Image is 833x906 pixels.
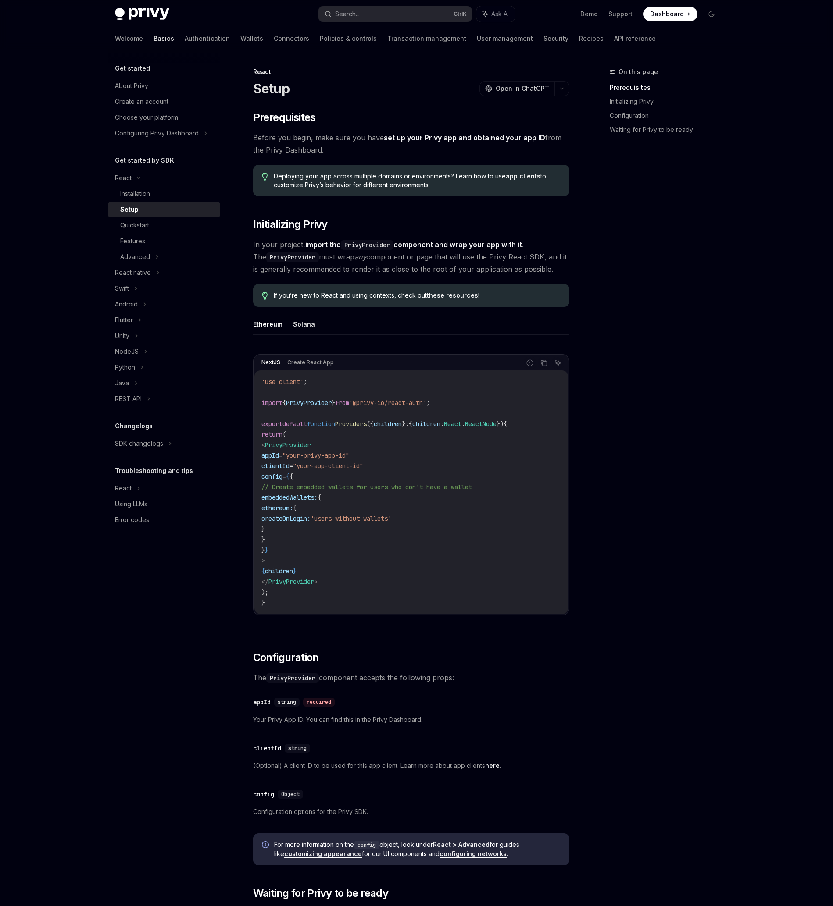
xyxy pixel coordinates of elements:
[610,123,726,137] a: Waiting for Privy to be ready
[293,462,363,470] span: "your-app-client-id"
[115,283,129,294] div: Swift
[454,11,467,18] span: Ctrl K
[261,588,268,596] span: );
[253,714,569,725] span: Your Privy App ID. You can find this in the Privy Dashboard.
[446,291,478,299] a: resources
[479,81,554,96] button: Open in ChatGPT
[497,420,504,428] span: })
[579,28,604,49] a: Recipes
[115,173,132,183] div: React
[290,473,293,480] span: {
[704,7,719,21] button: Toggle dark mode
[240,28,263,49] a: Wallets
[543,28,568,49] a: Security
[433,841,490,848] strong: React > Advanced
[318,494,321,501] span: {
[261,473,282,480] span: config
[115,465,193,476] h5: Troubleshooting and tips
[261,378,304,386] span: 'use client'
[120,188,150,199] div: Installation
[332,399,335,407] span: }
[259,357,283,368] div: NextJS
[412,420,440,428] span: children
[115,63,150,74] h5: Get started
[293,567,297,575] span: }
[154,28,174,49] a: Basics
[504,420,507,428] span: {
[115,346,139,357] div: NodeJS
[335,399,349,407] span: from
[274,28,309,49] a: Connectors
[274,291,560,300] span: If you’re new to React and using contexts, check out !
[374,420,402,428] span: children
[476,6,515,22] button: Ask AI
[115,112,178,123] div: Choose your platform
[307,420,335,428] span: function
[253,131,569,156] span: Before you begin, make sure you have from the Privy Dashboard.
[286,473,290,480] span: {
[262,841,271,850] svg: Info
[120,236,145,246] div: Features
[402,420,405,428] span: }
[266,252,319,262] code: PrivyProvider
[311,515,391,522] span: 'users-without-wallets'
[115,362,135,373] div: Python
[261,430,282,438] span: return
[261,525,265,533] span: }
[282,420,307,428] span: default
[608,10,633,18] a: Support
[349,399,426,407] span: '@privy-io/react-auth'
[261,483,472,491] span: // Create embedded wallets for users who don't have a wallet
[384,133,545,142] a: set up your Privy app and obtained your app ID
[115,299,138,309] div: Android
[440,420,444,428] span: :
[108,94,220,110] a: Create an account
[108,110,220,125] a: Choose your platform
[282,430,286,438] span: (
[261,462,290,470] span: clientId
[506,172,540,180] a: app clients
[253,217,328,231] span: Initializing Privy
[427,291,444,299] a: these
[108,202,220,217] a: Setup
[268,578,314,586] span: PrivyProvider
[115,438,163,449] div: SDK changelogs
[261,536,265,544] span: }
[253,698,271,707] div: appId
[253,807,569,817] span: Configuration options for the Privy SDK.
[444,420,461,428] span: React
[108,233,220,249] a: Features
[305,240,522,249] strong: import the component and wrap your app with it
[354,252,366,261] em: any
[288,745,307,752] span: string
[115,515,149,525] div: Error codes
[580,10,598,18] a: Demo
[253,650,319,664] span: Configuration
[477,28,533,49] a: User management
[115,81,148,91] div: About Privy
[282,451,349,459] span: "your-privy-app-id"
[261,599,265,607] span: }
[261,504,293,512] span: ethereum:
[281,791,300,798] span: Object
[253,68,569,76] div: React
[115,96,168,107] div: Create an account
[115,8,169,20] img: dark logo
[610,109,726,123] a: Configuration
[262,292,268,300] svg: Tip
[115,378,129,388] div: Java
[261,515,311,522] span: createOnLogin:
[261,399,282,407] span: import
[253,238,569,275] span: In your project, . The must wrap component or page that will use the Privy React SDK, and it is g...
[354,841,379,849] code: config
[491,10,509,18] span: Ask AI
[115,315,133,325] div: Flutter
[266,673,319,683] code: PrivyProvider
[261,451,279,459] span: appId
[262,173,268,181] svg: Tip
[108,78,220,94] a: About Privy
[253,744,281,753] div: clientId
[304,378,307,386] span: ;
[261,567,265,575] span: {
[610,81,726,95] a: Prerequisites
